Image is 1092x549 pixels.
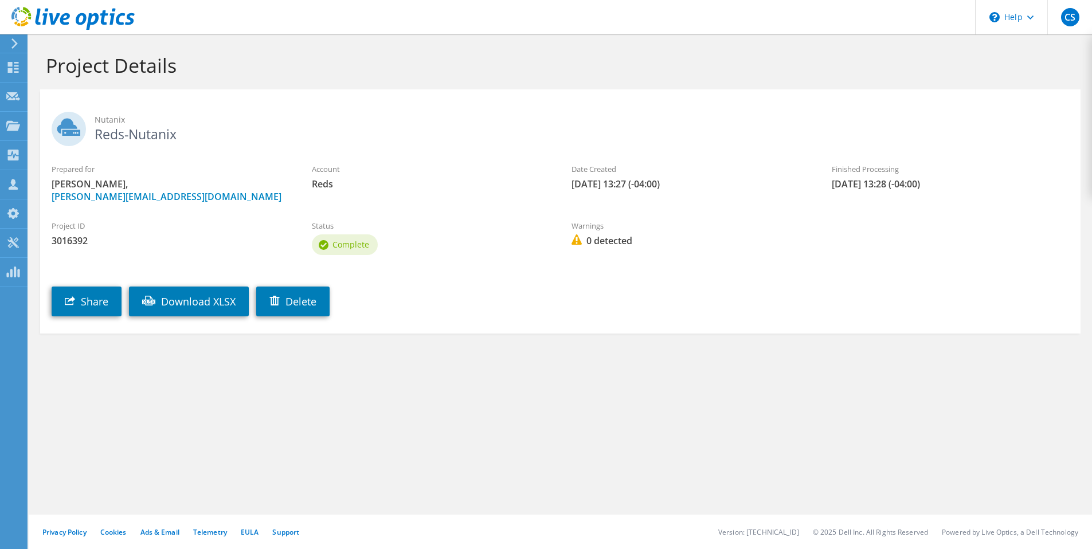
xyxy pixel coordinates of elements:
label: Finished Processing [832,163,1069,175]
span: [PERSON_NAME], [52,178,289,203]
label: Warnings [572,220,809,232]
li: © 2025 Dell Inc. All Rights Reserved [813,527,928,537]
a: Telemetry [193,527,227,537]
span: CS [1061,8,1079,26]
span: [DATE] 13:28 (-04:00) [832,178,1069,190]
a: Download XLSX [129,287,249,316]
label: Prepared for [52,163,289,175]
a: Ads & Email [140,527,179,537]
span: Reds [312,178,549,190]
span: 3016392 [52,234,289,247]
span: Nutanix [95,113,1069,126]
svg: \n [989,12,1000,22]
h1: Project Details [46,53,1069,77]
li: Version: [TECHNICAL_ID] [718,527,799,537]
label: Date Created [572,163,809,175]
span: Complete [332,239,369,250]
a: Support [272,527,299,537]
h2: Reds-Nutanix [52,112,1069,140]
span: [DATE] 13:27 (-04:00) [572,178,809,190]
label: Account [312,163,549,175]
li: Powered by Live Optics, a Dell Technology [942,527,1078,537]
label: Project ID [52,220,289,232]
a: Cookies [100,527,127,537]
span: 0 detected [572,234,809,247]
a: Delete [256,287,330,316]
a: Share [52,287,122,316]
label: Status [312,220,549,232]
a: EULA [241,527,259,537]
a: [PERSON_NAME][EMAIL_ADDRESS][DOMAIN_NAME] [52,190,281,203]
a: Privacy Policy [42,527,87,537]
